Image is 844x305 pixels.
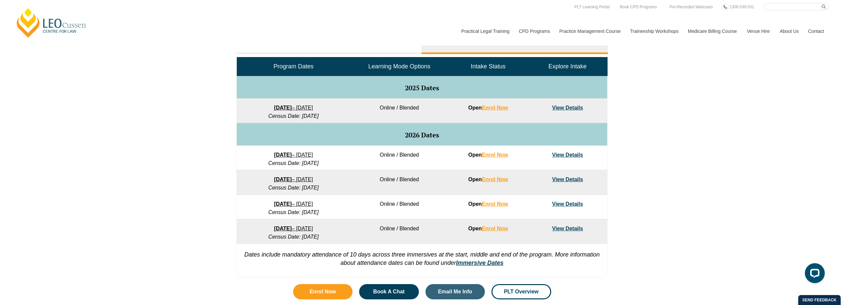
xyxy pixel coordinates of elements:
[803,17,829,45] a: Contact
[359,284,419,299] a: Book A Chat
[552,226,583,231] a: View Details
[456,260,503,266] a: Immersive Dates
[468,105,508,111] strong: Open
[482,152,508,158] a: Enrol Now
[683,17,742,45] a: Medicare Billing Course
[274,226,313,231] a: [DATE]– [DATE]
[350,146,448,170] td: Online / Blended
[552,105,583,111] a: View Details
[438,289,472,294] span: Email Me Info
[274,177,292,182] strong: [DATE]
[482,105,508,111] a: Enrol Now
[471,63,505,70] span: Intake Status
[268,209,319,215] em: Census Date: [DATE]
[573,3,611,11] a: PLT Learning Portal
[775,17,803,45] a: About Us
[514,17,554,45] a: CPD Programs
[468,201,508,207] strong: Open
[293,284,353,299] a: Enrol Now
[482,177,508,182] a: Enrol Now
[468,177,508,182] strong: Open
[350,99,448,123] td: Online / Blended
[405,83,439,92] span: 2025 Dates
[274,201,313,207] a: [DATE]– [DATE]
[552,177,583,182] a: View Details
[405,130,439,139] span: 2026 Dates
[728,3,755,11] a: 1300 039 031
[350,219,448,244] td: Online / Blended
[456,17,514,45] a: Practical Legal Training
[350,170,448,195] td: Online / Blended
[482,226,508,231] a: Enrol Now
[468,226,508,231] strong: Open
[268,113,319,119] em: Census Date: [DATE]
[350,195,448,219] td: Online / Blended
[668,3,715,11] a: Pre-Recorded Webcasts
[268,160,319,166] em: Census Date: [DATE]
[730,5,754,9] span: 1300 039 031
[274,105,313,111] a: [DATE]– [DATE]
[273,63,313,70] span: Program Dates
[244,251,600,266] em: Dates include mandatory attendance of 10 days across three immersives at the start, middle and en...
[368,63,430,70] span: Learning Mode Options
[15,7,88,38] a: [PERSON_NAME] Centre for Law
[549,63,587,70] span: Explore Intake
[625,17,683,45] a: Traineeship Workshops
[554,17,625,45] a: Practice Management Course
[274,177,313,182] a: [DATE]– [DATE]
[274,105,292,111] strong: [DATE]
[482,201,508,207] a: Enrol Now
[618,3,658,11] a: Book CPD Programs
[491,284,551,299] a: PLT Overview
[425,284,485,299] a: Email Me Info
[274,226,292,231] strong: [DATE]
[268,234,319,240] em: Census Date: [DATE]
[552,201,583,207] a: View Details
[310,289,336,294] span: Enrol Now
[274,201,292,207] strong: [DATE]
[274,152,313,158] a: [DATE]– [DATE]
[800,261,827,288] iframe: LiveChat chat widget
[274,152,292,158] strong: [DATE]
[742,17,775,45] a: Venue Hire
[468,152,508,158] strong: Open
[552,152,583,158] a: View Details
[268,185,319,191] em: Census Date: [DATE]
[373,289,405,294] span: Book A Chat
[504,289,539,294] span: PLT Overview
